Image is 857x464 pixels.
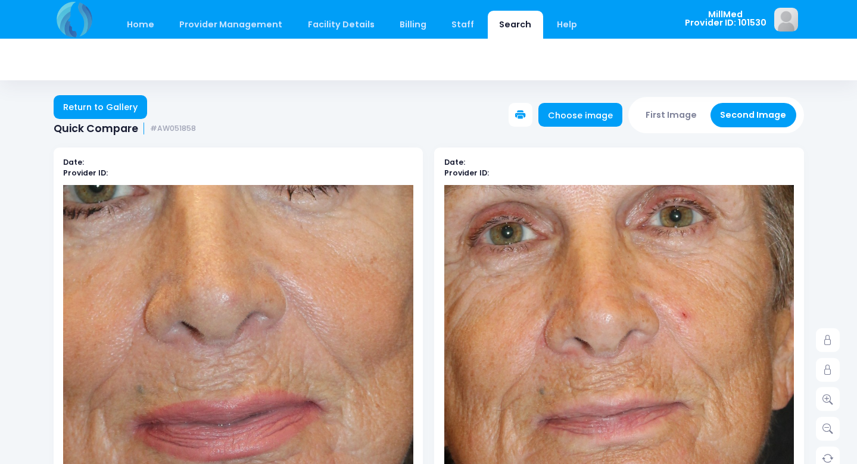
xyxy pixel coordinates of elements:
[388,11,438,39] a: Billing
[296,11,386,39] a: Facility Details
[63,168,108,178] b: Provider ID:
[168,11,294,39] a: Provider Management
[774,8,798,32] img: image
[150,124,196,133] small: #AW051858
[63,157,84,167] b: Date:
[440,11,486,39] a: Staff
[54,123,138,135] span: Quick Compare
[636,103,707,127] button: First Image
[444,168,489,178] b: Provider ID:
[116,11,166,39] a: Home
[685,10,766,27] span: MillMed Provider ID: 101530
[710,103,796,127] button: Second Image
[545,11,588,39] a: Help
[488,11,543,39] a: Search
[538,103,623,127] a: Choose image
[444,157,465,167] b: Date:
[54,95,148,119] a: Return to Gallery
